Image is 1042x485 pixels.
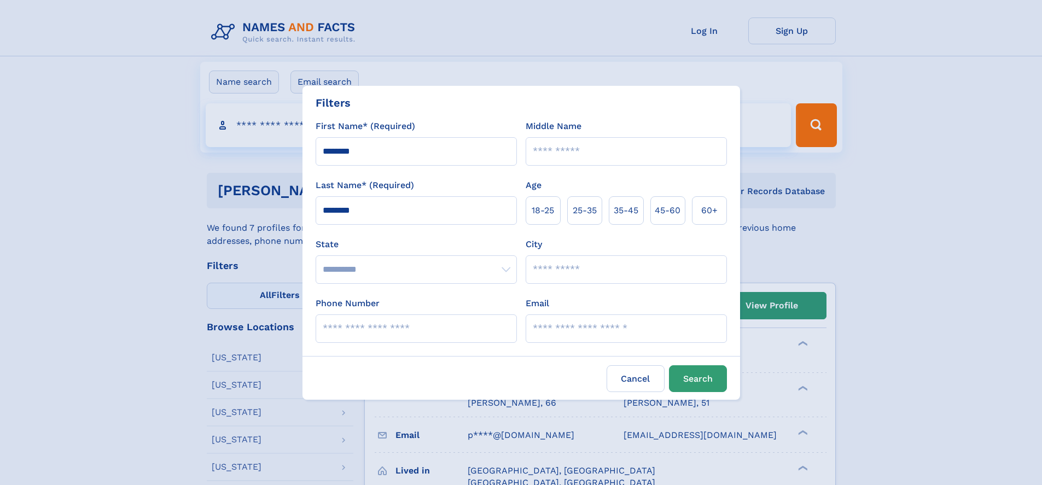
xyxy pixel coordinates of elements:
span: 45‑60 [655,204,680,217]
label: State [316,238,517,251]
span: 60+ [701,204,718,217]
button: Search [669,365,727,392]
label: Phone Number [316,297,380,310]
label: Cancel [607,365,665,392]
div: Filters [316,95,351,111]
label: Age [526,179,542,192]
label: Middle Name [526,120,581,133]
label: Last Name* (Required) [316,179,414,192]
label: Email [526,297,549,310]
span: 25‑35 [573,204,597,217]
span: 18‑25 [532,204,554,217]
label: City [526,238,542,251]
label: First Name* (Required) [316,120,415,133]
span: 35‑45 [614,204,638,217]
